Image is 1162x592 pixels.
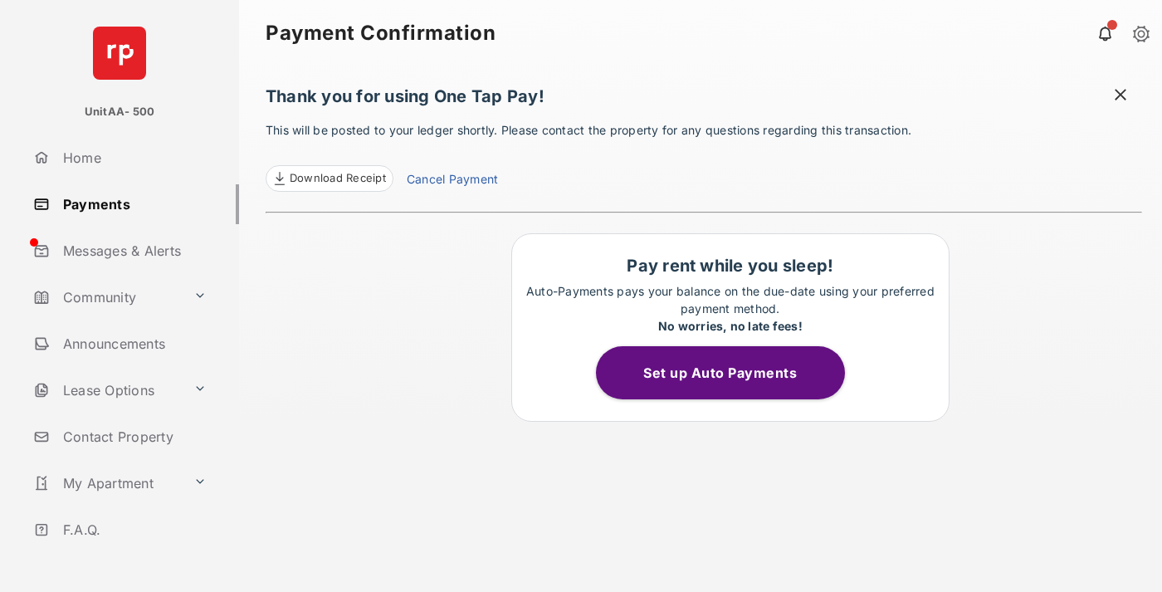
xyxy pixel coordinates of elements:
p: Auto-Payments pays your balance on the due-date using your preferred payment method. [520,282,940,335]
h1: Pay rent while you sleep! [520,256,940,276]
a: Announcements [27,324,239,364]
a: Contact Property [27,417,239,457]
h1: Thank you for using One Tap Pay! [266,86,1142,115]
p: UnitAA- 500 [85,104,155,120]
img: svg+xml;base64,PHN2ZyB4bWxucz0iaHR0cDovL3d3dy53My5vcmcvMjAwMC9zdmciIHdpZHRoPSI2NCIgaGVpZ2h0PSI2NC... [93,27,146,80]
span: Download Receipt [290,170,386,187]
button: Set up Auto Payments [596,346,845,399]
a: Lease Options [27,370,187,410]
a: Community [27,277,187,317]
a: Home [27,138,239,178]
a: Payments [27,184,239,224]
a: Messages & Alerts [27,231,239,271]
strong: Payment Confirmation [266,23,496,43]
a: F.A.Q. [27,510,239,550]
a: Cancel Payment [407,170,498,192]
div: No worries, no late fees! [520,317,940,335]
a: Set up Auto Payments [596,364,865,381]
a: Download Receipt [266,165,393,192]
a: My Apartment [27,463,187,503]
p: This will be posted to your ledger shortly. Please contact the property for any questions regardi... [266,121,1142,192]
